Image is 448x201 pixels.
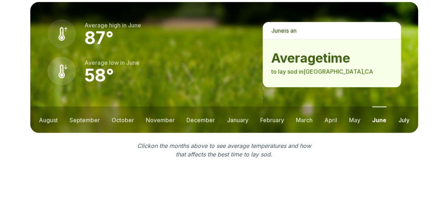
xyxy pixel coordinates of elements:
[69,107,100,133] button: september
[260,107,284,133] button: february
[324,107,337,133] button: april
[263,22,401,39] p: is a n
[398,107,409,133] button: july
[84,27,114,48] strong: 87 °
[84,65,114,86] strong: 58 °
[84,21,141,30] p: Average high in
[271,67,392,76] p: to lay sod in [GEOGRAPHIC_DATA] , CA
[186,107,215,133] button: december
[112,107,134,133] button: october
[133,141,315,159] p: Click on the months above to see average temperatures and how that affects the best time to lay sod.
[84,58,139,67] p: Average low in
[349,107,360,133] button: may
[128,22,141,29] span: june
[227,107,248,133] button: january
[271,51,392,65] strong: average time
[372,107,386,133] button: june
[146,107,175,133] button: november
[39,107,58,133] button: august
[126,59,139,66] span: june
[296,107,313,133] button: march
[271,27,284,34] span: june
